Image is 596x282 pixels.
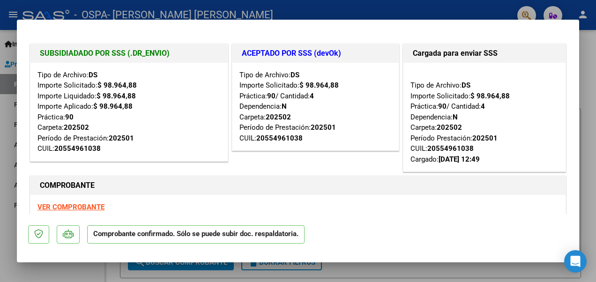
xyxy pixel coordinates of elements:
a: VER COMPROBANTE [37,203,104,211]
strong: 202502 [64,123,89,132]
strong: $ 98.964,88 [299,81,339,89]
strong: $ 98.964,88 [93,102,133,111]
strong: [DATE] 12:49 [439,155,480,163]
div: Tipo de Archivo: Importe Solicitado: Práctica: / Cantidad: Dependencia: Carpeta: Período de Prest... [239,70,392,144]
strong: $ 98.964,88 [97,81,137,89]
strong: 202501 [109,134,134,142]
strong: $ 98.964,88 [97,92,136,100]
strong: 90 [267,92,276,100]
div: 20554961038 [427,143,474,154]
strong: DS [291,71,299,79]
div: Tipo de Archivo: Importe Solicitado: Importe Liquidado: Importe Aplicado: Práctica: Carpeta: Perí... [37,70,221,154]
strong: $ 98.964,88 [470,92,510,100]
p: Comprobante confirmado. Sólo se puede subir doc. respaldatoria. [87,225,305,244]
strong: COMPROBANTE [40,181,95,190]
strong: 202501 [472,134,498,142]
div: 20554961038 [256,133,303,144]
h1: ACEPTADO POR SSS (devOk) [242,48,390,59]
strong: 90 [438,102,447,111]
strong: DS [89,71,97,79]
div: Tipo de Archivo: Importe Solicitado: Práctica: / Cantidad: Dependencia: Carpeta: Período Prestaci... [410,70,559,165]
strong: N [453,113,458,121]
strong: 202501 [311,123,336,132]
strong: 202502 [437,123,462,132]
div: Open Intercom Messenger [564,250,587,273]
h1: Cargada para enviar SSS [413,48,556,59]
h1: SUBSIDIADADO POR SSS (.DR_ENVIO) [40,48,218,59]
strong: N [282,102,287,111]
strong: 4 [481,102,485,111]
strong: 4 [310,92,314,100]
strong: 202502 [266,113,291,121]
strong: 90 [65,113,74,121]
strong: DS [462,81,470,89]
div: 20554961038 [54,143,101,154]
